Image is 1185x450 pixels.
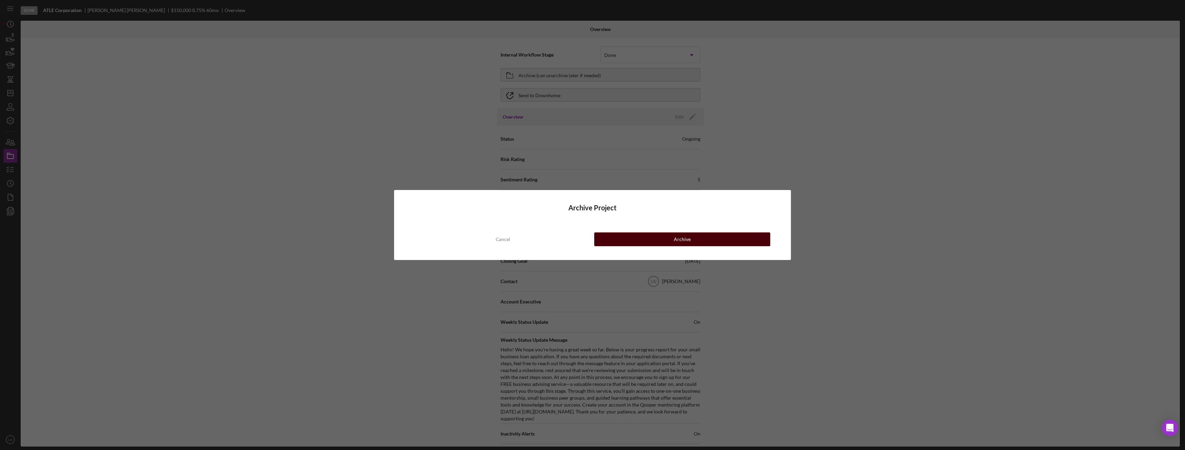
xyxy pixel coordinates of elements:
button: Cancel [415,232,591,246]
h4: Archive Project [415,204,770,212]
div: Archive [674,232,691,246]
div: Cancel [496,232,510,246]
div: Open Intercom Messenger [1162,420,1178,436]
button: Archive [594,232,770,246]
